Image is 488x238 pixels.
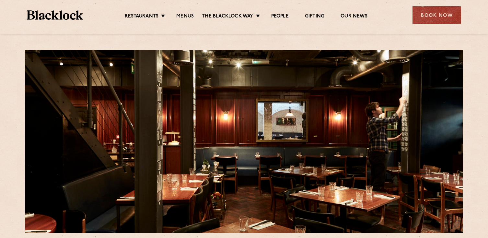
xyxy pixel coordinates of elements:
a: Menus [176,13,194,20]
img: BL_Textured_Logo-footer-cropped.svg [27,10,83,20]
a: Gifting [305,13,324,20]
a: Restaurants [125,13,158,20]
a: Our News [341,13,367,20]
div: Book Now [412,6,461,24]
a: The Blacklock Way [202,13,253,20]
a: People [271,13,289,20]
